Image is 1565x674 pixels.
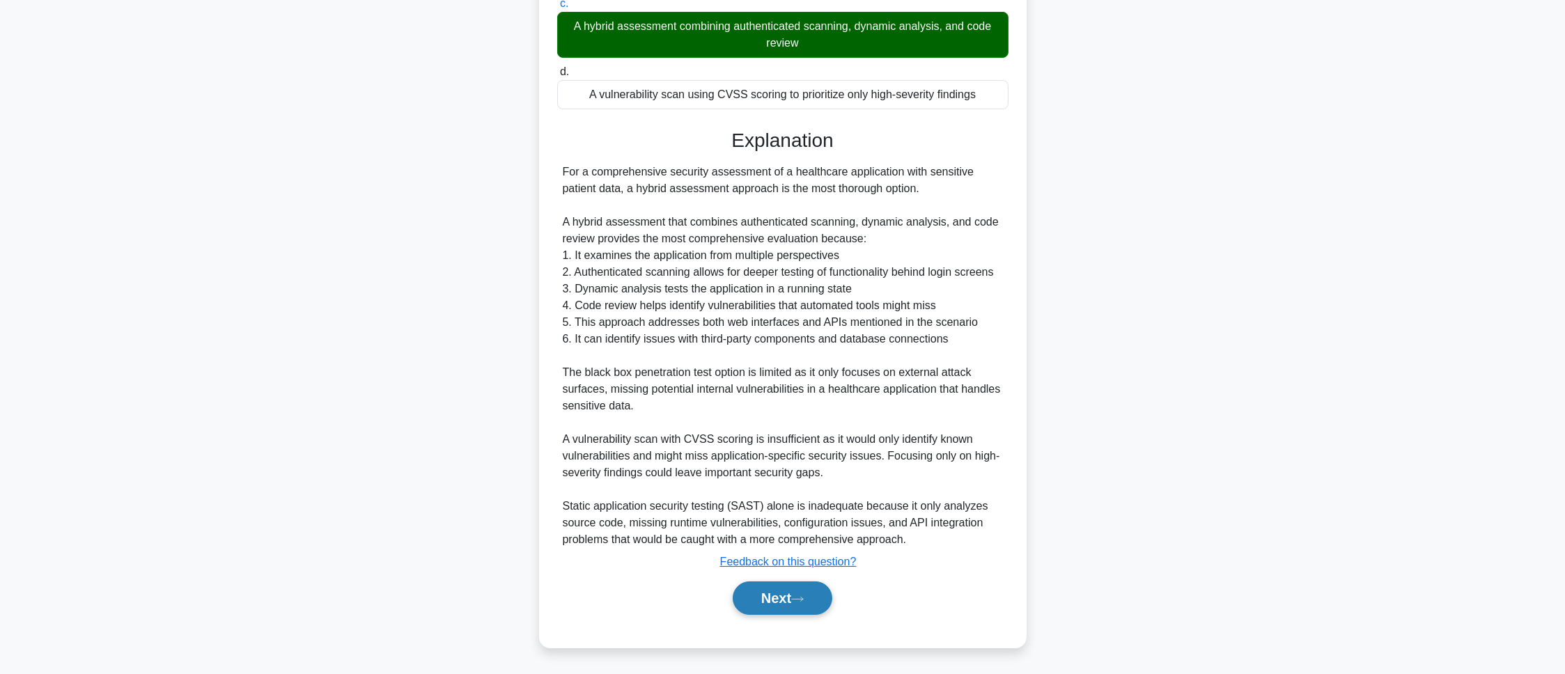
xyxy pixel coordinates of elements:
[720,556,857,567] a: Feedback on this question?
[557,80,1009,109] div: A vulnerability scan using CVSS scoring to prioritize only high-severity findings
[733,581,832,615] button: Next
[560,65,569,77] span: d.
[566,129,1000,152] h3: Explanation
[563,164,1003,548] div: For a comprehensive security assessment of a healthcare application with sensitive patient data, ...
[557,12,1009,58] div: A hybrid assessment combining authenticated scanning, dynamic analysis, and code review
